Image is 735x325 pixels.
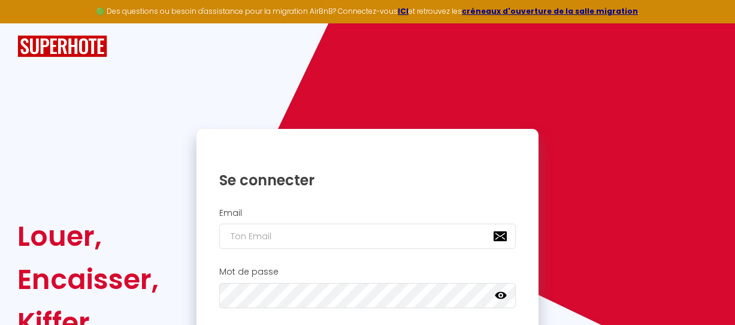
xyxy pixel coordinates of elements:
a: créneaux d'ouverture de la salle migration [462,6,638,16]
h2: Email [219,208,516,218]
div: Louer, [17,215,159,258]
a: ICI [398,6,409,16]
input: Ton Email [219,224,516,249]
h2: Mot de passe [219,267,516,277]
h1: Se connecter [219,171,516,189]
img: SuperHote logo [17,35,107,58]
div: Encaisser, [17,258,159,301]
